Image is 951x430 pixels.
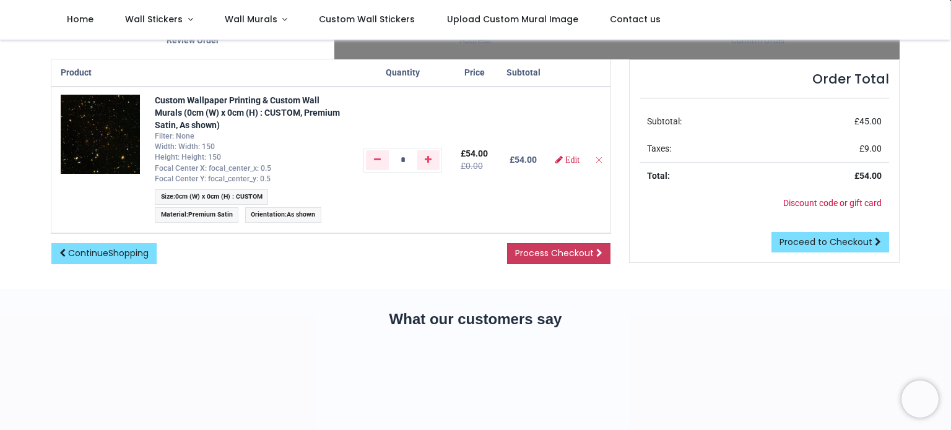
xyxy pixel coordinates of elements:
span: 0.00 [466,161,483,171]
span: Height: Height: 150 [155,153,221,161]
span: Contact us [610,13,661,25]
span: 54.00 [859,171,882,181]
a: ContinueShopping [51,243,157,264]
a: Custom Wallpaper Printing & Custom Wall Murals (0cm (W) x 0cm (H) : CUSTOM, Premium Satin, As shown) [155,95,340,129]
span: Width: Width: 150 [155,142,215,151]
span: Wall Stickers [125,13,183,25]
span: Orientation [251,210,285,218]
td: Taxes: [640,135,775,163]
div: Confirm Order [617,35,900,47]
span: £ [859,144,882,153]
span: 54.00 [515,155,537,165]
span: Premium Satin [188,210,233,218]
iframe: Brevo live chat [901,381,939,418]
span: As shown [287,210,315,218]
th: Price [449,59,499,87]
span: Shopping [108,247,149,259]
th: Product [51,59,147,87]
a: Discount code or gift card [783,198,882,208]
span: £ [854,116,882,126]
span: Material [161,210,186,218]
span: 9.00 [864,144,882,153]
del: £ [461,161,483,171]
span: £ [461,148,488,158]
h4: Order Total [640,70,889,88]
strong: Total: [647,171,670,181]
a: Proceed to Checkout [771,232,889,253]
div: Address [334,35,617,47]
a: Add one [417,150,440,170]
span: Quantity [386,67,420,77]
span: Proceed to Checkout [779,236,872,248]
span: Custom Wall Stickers [319,13,415,25]
span: Wall Murals [225,13,277,25]
span: Home [67,13,93,25]
span: Continue [68,247,149,259]
span: Process Checkout [515,247,594,259]
strong: £ [854,171,882,181]
a: Remove one [366,150,389,170]
span: Focal Center X: focal_center_x: 0.5 [155,164,271,173]
span: Filter: None [155,132,194,140]
a: Process Checkout [507,243,610,264]
th: Subtotal [499,59,548,87]
span: : [155,207,238,223]
span: Upload Custom Mural Image [447,13,578,25]
span: Size [161,192,173,200]
img: 0XZBGUAAAAGSURBVAMACHacOaFbGn0AAAAASUVORK5CYII= [61,95,140,174]
span: 45.00 [859,116,882,126]
div: Review Order [51,35,334,47]
span: Edit [565,155,580,164]
h2: What our customers say [51,309,900,330]
span: Focal Center Y: focal_center_y: 0.5 [155,174,271,183]
td: Subtotal: [640,108,775,135]
a: Edit [555,155,580,164]
a: Remove from cart [594,155,603,165]
span: 54.00 [466,148,488,158]
span: : [245,207,321,223]
b: £ [510,155,537,165]
span: 0cm (W) x 0cm (H) : CUSTOM [175,192,263,200]
span: : [155,189,268,205]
